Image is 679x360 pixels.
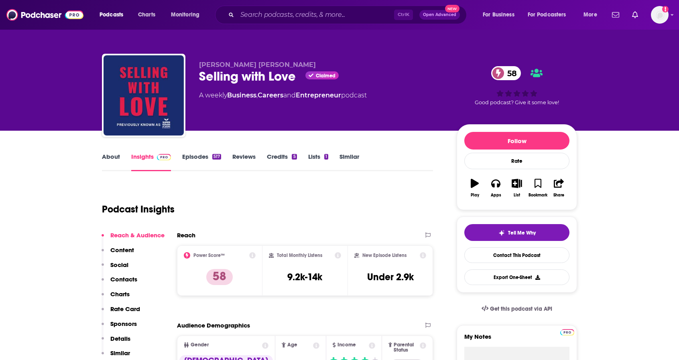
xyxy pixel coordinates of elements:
[157,154,171,160] img: Podchaser Pro
[102,153,120,171] a: About
[308,153,328,171] a: Lists1
[6,7,83,22] img: Podchaser - Follow, Share and Rate Podcasts
[102,320,137,335] button: Sponsors
[258,91,283,99] a: Careers
[177,322,250,329] h2: Audience Demographics
[527,174,548,202] button: Bookmark
[287,342,297,348] span: Age
[110,305,140,313] p: Rate Card
[560,329,574,336] img: Podchaser Pro
[491,193,501,198] div: Apps
[102,275,137,290] button: Contacts
[177,231,195,239] h2: Reach
[206,269,233,285] p: 58
[102,290,130,305] button: Charts
[477,8,524,21] button: open menu
[324,154,328,160] div: 1
[267,153,297,171] a: Credits5
[483,9,514,20] span: For Business
[362,253,407,258] h2: New Episode Listens
[110,290,130,298] p: Charts
[296,91,341,99] a: Entrepreneur
[457,61,577,111] div: 58Good podcast? Give it some love!
[553,193,564,198] div: Share
[110,261,128,269] p: Social
[464,132,569,150] button: Follow
[471,193,479,198] div: Play
[104,55,184,136] img: Selling with Love
[199,61,316,69] span: [PERSON_NAME] [PERSON_NAME]
[651,6,669,24] button: Show profile menu
[508,230,536,236] span: Tell Me Why
[506,174,527,202] button: List
[499,66,521,80] span: 58
[464,333,569,347] label: My Notes
[193,253,225,258] h2: Power Score™
[464,269,569,285] button: Export One-Sheet
[100,9,123,20] span: Podcasts
[609,8,622,22] a: Show notifications dropdown
[583,9,597,20] span: More
[191,342,209,348] span: Gender
[339,153,359,171] a: Similar
[110,246,134,254] p: Content
[131,153,171,171] a: InsightsPodchaser Pro
[464,174,485,202] button: Play
[316,74,335,78] span: Claimed
[367,271,414,283] h3: Under 2.9k
[445,5,459,12] span: New
[464,224,569,241] button: tell me why sparkleTell Me Why
[199,91,367,100] div: A weekly podcast
[133,8,160,21] a: Charts
[528,9,566,20] span: For Podcasters
[138,9,155,20] span: Charts
[212,154,221,160] div: 517
[283,91,296,99] span: and
[256,91,258,99] span: ,
[110,231,165,239] p: Reach & Audience
[102,203,175,215] h1: Podcast Insights
[490,305,552,312] span: Get this podcast via API
[337,342,356,348] span: Income
[232,153,256,171] a: Reviews
[171,9,199,20] span: Monitoring
[102,335,130,350] button: Details
[491,66,521,80] a: 58
[560,328,574,336] a: Pro website
[464,153,569,169] div: Rate
[651,6,669,24] img: User Profile
[182,153,221,171] a: Episodes517
[223,6,474,24] div: Search podcasts, credits, & more...
[529,193,547,198] div: Bookmark
[165,8,210,21] button: open menu
[277,253,322,258] h2: Total Monthly Listens
[522,8,578,21] button: open menu
[475,299,559,319] a: Get this podcast via API
[110,320,137,328] p: Sponsors
[394,10,413,20] span: Ctrl K
[629,8,641,22] a: Show notifications dropdown
[102,246,134,261] button: Content
[475,99,559,105] span: Good podcast? Give it some love!
[464,247,569,263] a: Contact This Podcast
[227,91,256,99] a: Business
[110,335,130,342] p: Details
[237,8,394,21] input: Search podcasts, credits, & more...
[549,174,569,202] button: Share
[498,230,505,236] img: tell me why sparkle
[662,6,669,12] svg: Add a profile image
[102,261,128,276] button: Social
[651,6,669,24] span: Logged in as CaveHenricks
[94,8,134,21] button: open menu
[485,174,506,202] button: Apps
[394,342,418,353] span: Parental Status
[102,231,165,246] button: Reach & Audience
[110,275,137,283] p: Contacts
[514,193,520,198] div: List
[287,271,322,283] h3: 9.2k-14k
[292,154,297,160] div: 5
[110,349,130,357] p: Similar
[419,10,460,20] button: Open AdvancedNew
